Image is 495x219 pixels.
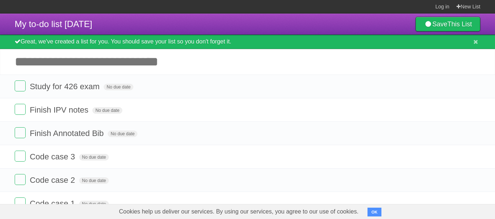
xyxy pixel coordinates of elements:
label: Done [15,80,26,91]
span: Finish Annotated Bib [30,129,106,138]
span: No due date [108,131,137,137]
span: Code case 1 [30,199,77,208]
span: No due date [104,84,133,90]
label: Done [15,174,26,185]
span: Finish IPV notes [30,105,90,114]
span: Code case 2 [30,175,77,185]
label: Done [15,127,26,138]
span: Code case 3 [30,152,77,161]
b: This List [447,20,472,28]
span: Study for 426 exam [30,82,101,91]
span: No due date [79,201,109,207]
span: No due date [79,177,109,184]
span: My to-do list [DATE] [15,19,92,29]
button: OK [367,208,382,216]
label: Done [15,104,26,115]
label: Done [15,197,26,208]
span: No due date [79,154,109,161]
label: Done [15,151,26,162]
a: SaveThis List [415,17,480,31]
span: No due date [92,107,122,114]
span: Cookies help us deliver our services. By using our services, you agree to our use of cookies. [112,204,366,219]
